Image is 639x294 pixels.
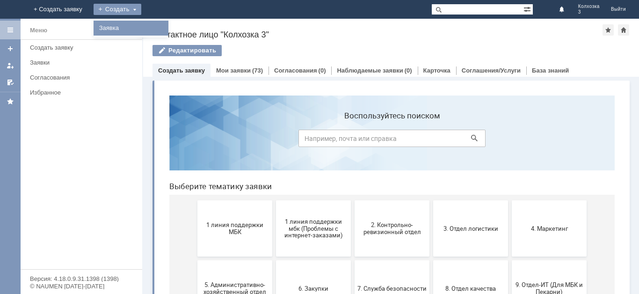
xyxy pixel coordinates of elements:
div: (73) [252,67,263,74]
span: 6. Закупки [117,197,186,204]
label: Воспользуйтесь поиском [137,23,324,32]
div: (0) [319,67,326,74]
a: Заявки [26,55,140,70]
a: Согласования [26,70,140,85]
span: 1 линия поддержки мбк (Проблемы с интернет-заказами) [117,130,186,151]
button: Отдел-ИТ (Битрикс24 и CRM) [114,232,189,288]
div: Создать [94,4,141,15]
button: 4. Маркетинг [350,112,425,169]
button: Бухгалтерия (для мбк) [36,232,110,288]
header: Выберите тематику заявки [7,94,453,103]
a: База знаний [532,67,569,74]
span: 3. Отдел логистики [274,137,343,144]
button: 8. Отдел качества [271,172,346,228]
button: Финансовый отдел [271,232,346,288]
button: 7. Служба безопасности [193,172,268,228]
div: Добавить в избранное [603,24,614,36]
div: (0) [405,67,412,74]
a: Заявка [95,22,167,34]
button: 3. Отдел логистики [271,112,346,169]
span: 5. Административно-хозяйственный отдел [38,193,108,207]
span: Бухгалтерия (для мбк) [38,257,108,264]
button: Отдел-ИТ (Офис) [193,232,268,288]
input: Например, почта или справка [137,42,324,59]
a: Создать заявку [3,41,18,56]
div: Заявки [30,59,137,66]
button: Франчайзинг [350,232,425,288]
a: Мои согласования [3,75,18,90]
span: 2. Контрольно-ревизионный отдел [196,133,265,147]
a: Согласования [274,67,317,74]
span: 7. Служба безопасности [196,197,265,204]
div: Меню [30,25,47,36]
a: Соглашения/Услуги [462,67,521,74]
div: Сделать домашней страницей [618,24,629,36]
div: Согласования [30,74,137,81]
div: Версия: 4.18.0.9.31.1398 (1398) [30,276,133,282]
a: Создать заявку [158,67,205,74]
span: Расширенный поиск [523,4,533,13]
span: Отдел-ИТ (Офис) [196,257,265,264]
span: Финансовый отдел [274,257,343,264]
a: Карточка [423,67,450,74]
button: 2. Контрольно-ревизионный отдел [193,112,268,169]
button: 9. Отдел-ИТ (Для МБК и Пекарни) [350,172,425,228]
span: 3 [578,9,600,15]
span: 8. Отдел качества [274,197,343,204]
div: Создать заявку [30,44,137,51]
button: 6. Закупки [114,172,189,228]
span: Франчайзинг [353,257,422,264]
a: Мои заявки [3,58,18,73]
button: 1 линия поддержки МБК [36,112,110,169]
div: Избранное [30,89,126,96]
span: Отдел-ИТ (Битрикс24 и CRM) [117,253,186,267]
a: Создать заявку [26,40,140,55]
a: Наблюдаемые заявки [337,67,403,74]
span: 9. Отдел-ИТ (Для МБК и Пекарни) [353,193,422,207]
span: 1 линия поддержки МБК [38,133,108,147]
button: 1 линия поддержки мбк (Проблемы с интернет-заказами) [114,112,189,169]
div: © NAUMEN [DATE]-[DATE] [30,283,133,289]
span: 4. Маркетинг [353,137,422,144]
div: Контактное лицо "Колхозка 3" [152,30,603,39]
a: Мои заявки [216,67,251,74]
span: Колхозка [578,4,600,9]
button: 5. Административно-хозяйственный отдел [36,172,110,228]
